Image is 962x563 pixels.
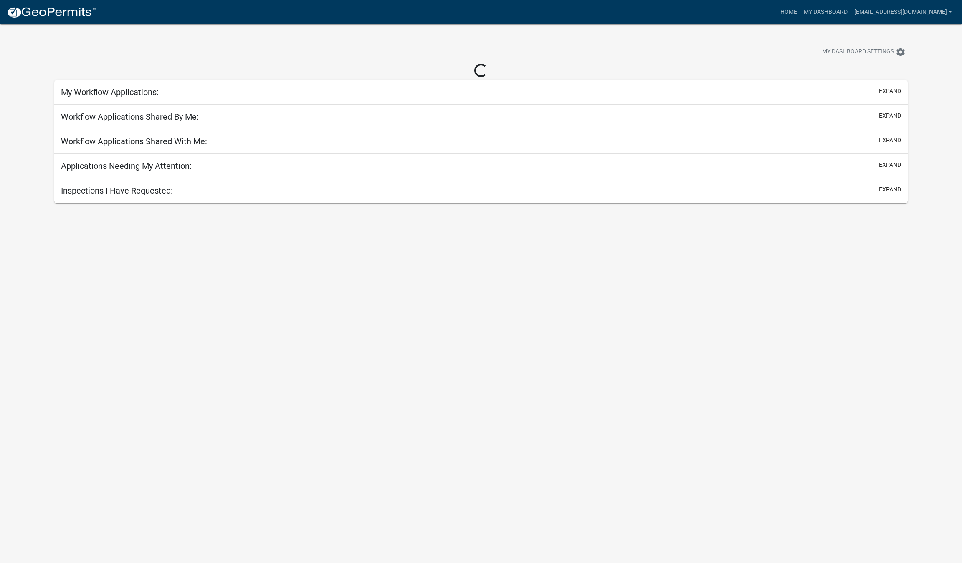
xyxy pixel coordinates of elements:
i: settings [896,47,906,57]
button: expand [879,185,901,194]
h5: My Workflow Applications: [61,87,159,97]
a: My Dashboard [800,4,851,20]
h5: Inspections I Have Requested: [61,186,173,196]
h5: Applications Needing My Attention: [61,161,192,171]
a: [EMAIL_ADDRESS][DOMAIN_NAME] [851,4,955,20]
button: expand [879,161,901,169]
h5: Workflow Applications Shared By Me: [61,112,199,122]
h5: Workflow Applications Shared With Me: [61,136,207,146]
button: expand [879,87,901,96]
span: My Dashboard Settings [822,47,894,57]
button: My Dashboard Settingssettings [815,44,912,60]
button: expand [879,111,901,120]
button: expand [879,136,901,145]
a: Home [777,4,800,20]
